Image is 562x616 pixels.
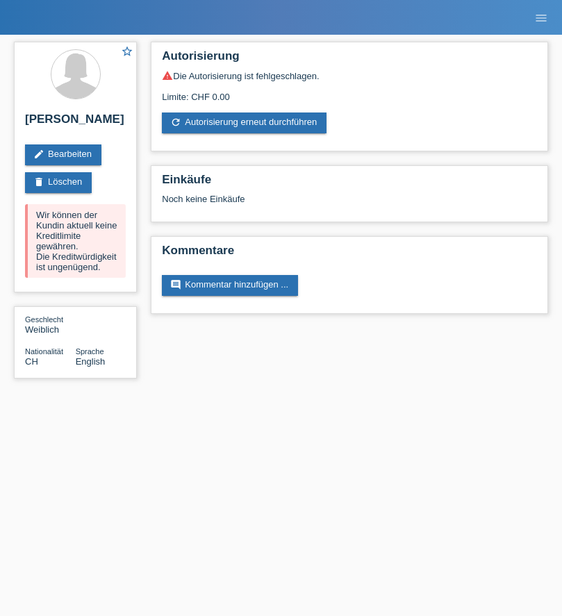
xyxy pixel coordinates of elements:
a: editBearbeiten [25,144,101,165]
div: Weiblich [25,314,76,335]
h2: Autorisierung [162,49,537,70]
span: Sprache [76,347,104,356]
i: warning [162,70,173,81]
h2: Kommentare [162,244,537,265]
span: Geschlecht [25,315,63,324]
h2: [PERSON_NAME] [25,113,126,133]
i: star_border [121,45,133,58]
div: Wir können der Kundin aktuell keine Kreditlimite gewähren. Die Kreditwürdigkeit ist ungenügend. [25,204,126,278]
a: deleteLöschen [25,172,92,193]
a: menu [527,13,555,22]
a: star_border [121,45,133,60]
div: Limite: CHF 0.00 [162,81,537,102]
div: Die Autorisierung ist fehlgeschlagen. [162,70,537,81]
i: delete [33,176,44,188]
a: refreshAutorisierung erneut durchführen [162,113,327,133]
i: menu [534,11,548,25]
a: commentKommentar hinzufügen ... [162,275,298,296]
h2: Einkäufe [162,173,537,194]
span: English [76,356,106,367]
i: comment [170,279,181,290]
i: refresh [170,117,181,128]
span: Nationalität [25,347,63,356]
div: Noch keine Einkäufe [162,194,537,215]
i: edit [33,149,44,160]
span: Schweiz [25,356,38,367]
